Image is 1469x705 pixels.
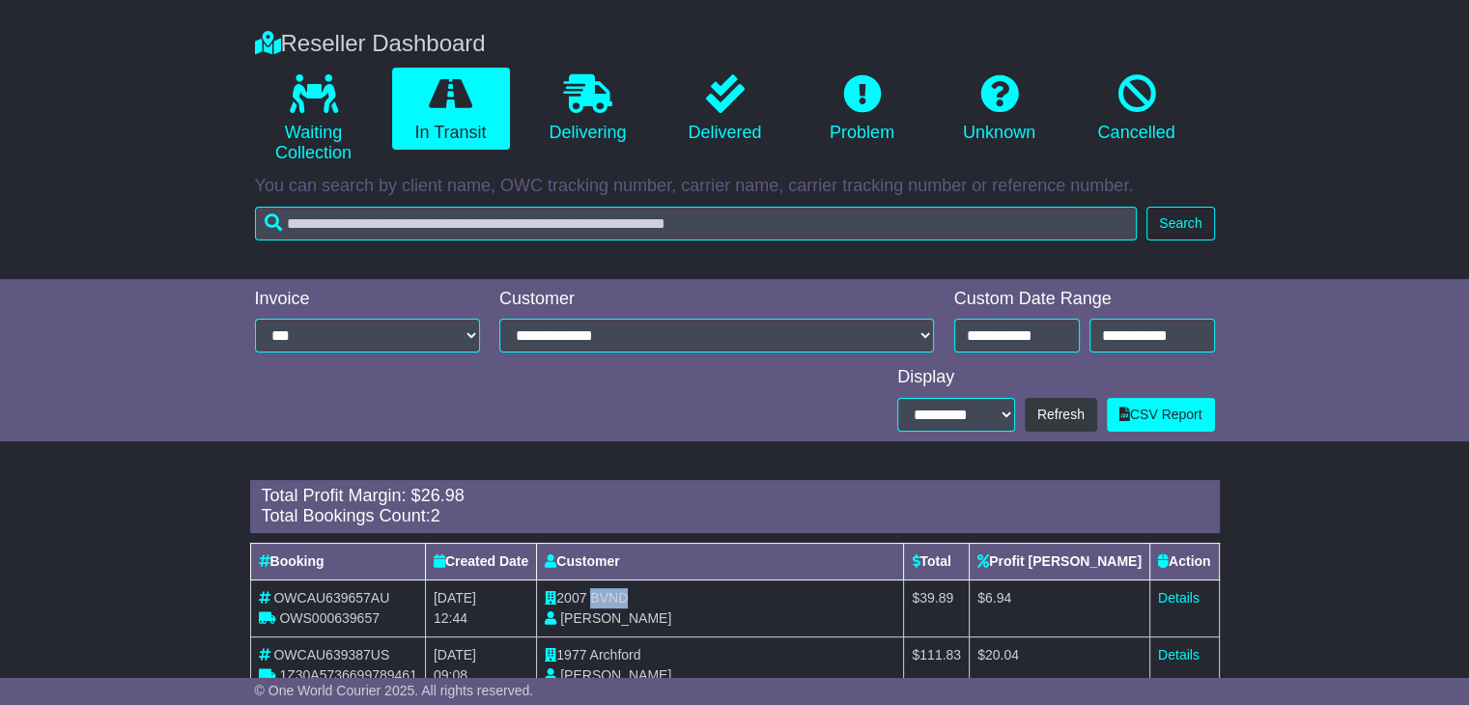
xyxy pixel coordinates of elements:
div: Custom Date Range [954,289,1215,310]
span: 1Z30A5736699789461 [279,667,416,683]
span: [PERSON_NAME] [560,667,671,683]
th: Customer [537,543,904,579]
th: Booking [250,543,425,579]
span: 20.04 [985,647,1019,663]
div: Reseller Dashboard [245,30,1225,58]
a: Waiting Collection [255,68,373,171]
span: 39.89 [919,590,953,606]
a: In Transit [392,68,510,151]
button: Search [1146,207,1214,240]
span: 1977 [556,647,586,663]
td: $ [970,579,1150,636]
td: $ [970,636,1150,693]
div: Display [897,367,1214,388]
a: Delivered [666,68,784,151]
span: 12:44 [434,610,467,626]
th: Profit [PERSON_NAME] [970,543,1150,579]
th: Total [904,543,970,579]
button: Refresh [1025,398,1097,432]
span: 6.94 [985,590,1011,606]
a: Details [1158,647,1200,663]
a: Unknown [941,68,1059,151]
th: Action [1149,543,1219,579]
span: OWS000639657 [279,610,380,626]
td: $ [904,636,970,693]
a: Details [1158,590,1200,606]
span: 111.83 [919,647,961,663]
a: Delivering [529,68,647,151]
p: You can search by client name, OWC tracking number, carrier name, carrier tracking number or refe... [255,176,1215,197]
span: © One World Courier 2025. All rights reserved. [255,683,534,698]
span: [DATE] [434,647,476,663]
th: Created Date [425,543,536,579]
span: Archford [590,647,641,663]
div: Customer [499,289,935,310]
span: 09:08 [434,667,467,683]
span: BVND [590,590,628,606]
div: Total Profit Margin: $ [262,486,1208,507]
a: Problem [804,68,921,151]
div: Total Bookings Count: [262,506,1208,527]
span: 26.98 [421,486,465,505]
span: 2007 [556,590,586,606]
td: $ [904,579,970,636]
span: [DATE] [434,590,476,606]
span: [PERSON_NAME] [560,610,671,626]
a: Cancelled [1078,68,1196,151]
span: OWCAU639387US [273,647,389,663]
span: OWCAU639657AU [273,590,389,606]
span: 2 [431,506,440,525]
a: CSV Report [1107,398,1215,432]
div: Invoice [255,289,481,310]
